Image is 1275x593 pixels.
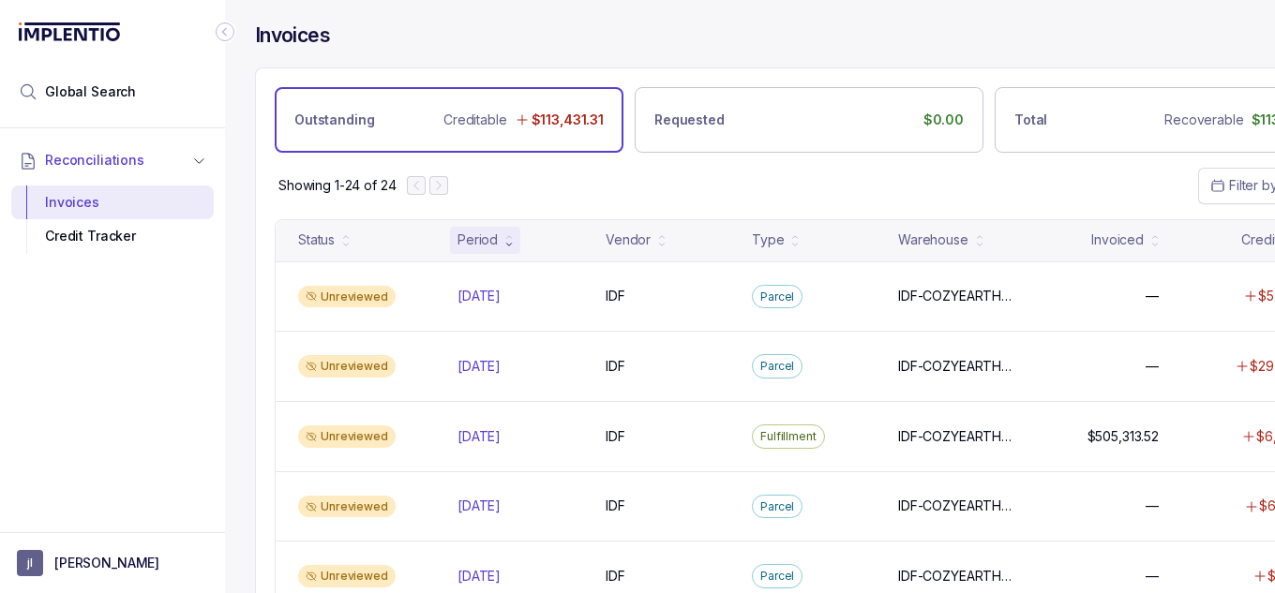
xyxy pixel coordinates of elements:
p: — [1146,357,1159,376]
p: — [1146,567,1159,586]
p: $505,313.52 [1087,427,1159,446]
p: [PERSON_NAME] [54,554,159,572]
p: $113,431.31 [532,111,604,129]
p: Outstanding [294,111,374,129]
p: IDF [606,427,625,446]
div: Warehouse [898,230,968,249]
div: Reconciliations [11,182,214,258]
button: Reconciliations [11,140,214,181]
div: Unreviewed [298,565,396,587]
button: User initials[PERSON_NAME] [17,550,208,576]
div: Unreviewed [298,496,396,518]
p: IDF [606,357,625,376]
p: [DATE] [457,427,501,446]
p: IDF-COZYEARTH-KY, IDF-COZYEARTH-LEX, IDF-COZYEARTH-OH, IDF-COZYEARTH-UT1 [898,497,1017,515]
div: Collapse Icon [214,21,236,43]
p: Parcel [760,567,794,586]
p: IDF-COZYEARTH-KY, IDF-COZYEARTH-LEX, IDF-COZYEARTH-UT1 [898,567,1017,586]
div: Credit Tracker [26,219,199,253]
p: Fulfillment [760,427,817,446]
p: $0.00 [923,111,964,129]
div: Vendor [606,230,651,249]
p: IDF [606,567,625,586]
p: Total [1014,111,1047,129]
p: IDF-COZYEARTH-LEX, IDF-COZYEARTH-OH, IDF-COZYEARTH-UT1 [898,427,1017,446]
p: IDF-COZYEARTH-LEX, IDF-COZYEARTH-OH, IDF-COZYEARTH-UT1 [898,287,1017,305]
p: Parcel [760,288,794,306]
span: Global Search [45,82,136,101]
p: Parcel [760,357,794,376]
h4: Invoices [255,22,330,49]
div: Invoices [26,185,199,219]
p: Showing 1-24 of 24 [278,176,396,195]
p: Parcel [760,497,794,516]
div: Status [298,230,335,249]
div: Type [752,230,784,249]
p: IDF-COZYEARTH-KY, IDF-COZYEARTH-LEX, IDF-COZYEARTH-OH, IDF-COZYEARTH-UT1 [898,357,1017,376]
div: Unreviewed [298,355,396,378]
div: Unreviewed [298,286,396,308]
p: — [1146,497,1159,515]
p: IDF [606,287,625,305]
div: Invoiced [1091,230,1144,249]
span: Reconciliations [45,151,144,170]
p: [DATE] [457,497,501,515]
div: Unreviewed [298,425,396,448]
p: Recoverable [1164,111,1243,129]
div: Period [457,230,498,249]
p: [DATE] [457,567,501,586]
p: IDF [606,497,625,515]
div: Remaining page entries [278,176,396,195]
span: User initials [17,550,43,576]
p: Creditable [443,111,507,129]
p: Requested [654,111,725,129]
p: [DATE] [457,357,501,376]
p: — [1146,287,1159,305]
p: [DATE] [457,287,501,305]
